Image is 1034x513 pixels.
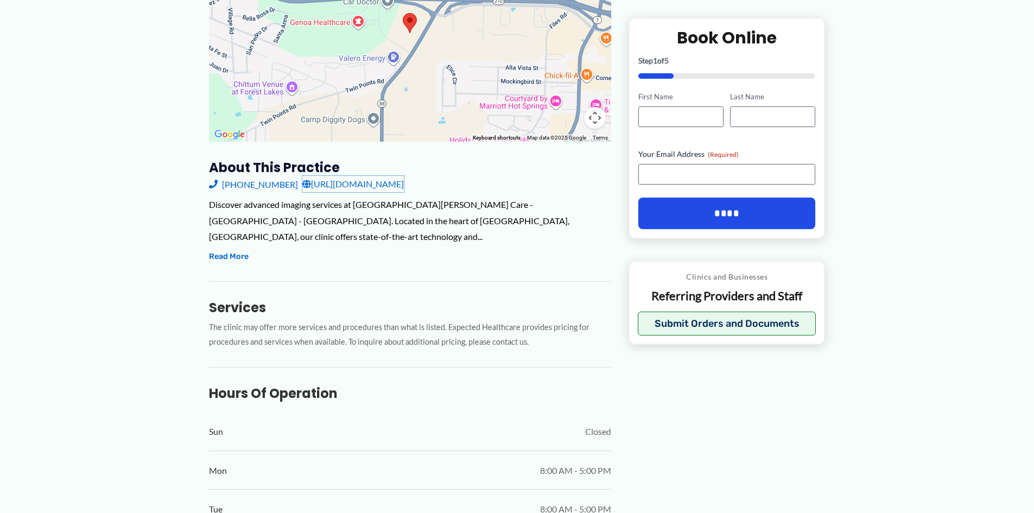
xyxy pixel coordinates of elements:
h3: Hours of Operation [209,385,611,402]
p: Clinics and Businesses [638,270,816,284]
div: Discover advanced imaging services at [GEOGRAPHIC_DATA][PERSON_NAME] Care - [GEOGRAPHIC_DATA] - [... [209,197,611,245]
button: Submit Orders and Documents [638,312,816,335]
button: Map camera controls [584,107,606,129]
span: 1 [653,56,657,65]
span: Sun [209,423,223,440]
p: Referring Providers and Staff [638,288,816,304]
a: Open this area in Google Maps (opens a new window) [212,128,248,142]
span: Map data ©2025 Google [527,135,586,141]
button: Keyboard shortcuts [473,134,521,142]
p: Step of [638,57,816,65]
label: First Name [638,92,724,102]
span: Closed [585,423,611,440]
h3: About this practice [209,159,611,176]
span: Mon [209,463,227,479]
label: Your Email Address [638,149,816,160]
span: 8:00 AM - 5:00 PM [540,463,611,479]
label: Last Name [730,92,815,102]
p: The clinic may offer more services and procedures than what is listed. Expected Healthcare provid... [209,320,611,350]
button: Read More [209,250,249,263]
a: [PHONE_NUMBER] [209,176,298,192]
a: Terms (opens in new tab) [593,135,608,141]
h3: Services [209,299,611,316]
h2: Book Online [638,27,816,48]
span: 5 [664,56,669,65]
span: (Required) [708,150,739,159]
a: [URL][DOMAIN_NAME] [302,176,404,192]
img: Google [212,128,248,142]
